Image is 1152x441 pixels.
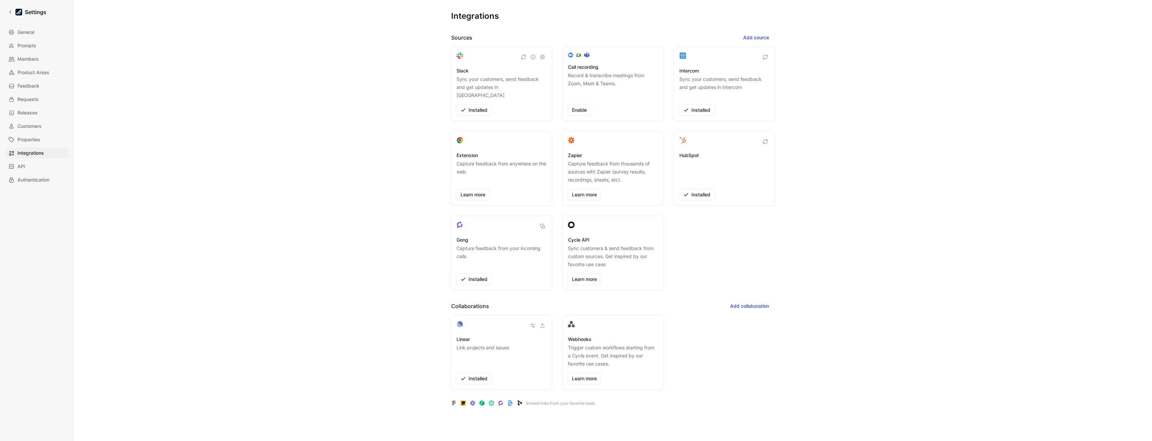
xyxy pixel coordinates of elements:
[17,55,39,63] span: Members
[457,373,491,384] button: Installed
[5,40,68,51] a: Prompts
[526,400,595,407] p: Embed links from your favorite tools
[457,160,546,184] p: Capture feedback from anywhere on the web
[679,151,699,159] h3: HubSpot
[679,189,714,200] button: Installed
[5,54,68,64] a: Members
[17,42,36,50] span: Prompts
[17,176,49,184] span: Authentication
[17,136,40,144] span: Properties
[17,82,39,90] span: Feedback
[5,5,49,19] a: Settings
[17,162,25,170] span: API
[5,27,68,38] a: General
[457,105,491,115] button: Installed
[5,175,68,185] a: Authentication
[451,302,489,310] h2: Collaborations
[730,302,769,310] span: Add collaboration
[568,189,601,200] a: Learn more
[17,149,44,157] span: Integrations
[737,32,775,43] button: Add source
[568,274,601,285] a: Learn more
[5,148,68,158] a: Integrations
[457,236,468,244] h3: Gong
[451,11,499,21] h1: Integrations
[679,75,769,99] p: Sync your customers, send feedback and get updates in Intercom
[17,122,42,130] span: Customers
[17,109,38,117] span: Releases
[25,8,46,16] h1: Settings
[568,236,589,244] h3: Cycle API
[457,274,491,285] button: Installed
[568,105,591,115] button: Enable
[568,63,598,71] h3: Call recording
[457,75,546,99] p: Sync your customers, send feedback and get updates in [GEOGRAPHIC_DATA]
[457,344,509,368] p: Link projects and issues
[5,94,68,105] a: Requests
[5,121,68,132] a: Customers
[5,161,68,172] a: API
[461,375,487,383] span: Installed
[5,67,68,78] a: Product Areas
[683,106,710,114] span: Installed
[461,275,487,283] span: Installed
[5,81,68,91] a: Feedback
[568,335,591,343] h3: Webhooks
[572,106,587,114] span: Enable
[457,67,469,75] h3: Slack
[451,34,472,42] h2: Sources
[5,107,68,118] a: Releases
[743,34,769,42] span: Add source
[568,373,601,384] a: Learn more
[461,106,487,114] span: Installed
[679,67,699,75] h3: Intercom
[17,68,49,77] span: Product Areas
[568,71,658,99] p: Record & transcribe meetings from Zoom, Meet & Teams.
[568,344,658,368] p: Trigger custom workflows starting from a Cycle event. Get inspired by our favorite use cases.
[17,28,34,36] span: General
[568,244,658,268] p: Sync customers & send feedback from custom sources. Get inspired by our favorite use case
[568,160,658,184] p: Capture feedback from thousands of sources with Zapier (survey results, recordings, sheets, etc).
[724,301,775,311] button: Add collaboration
[17,95,39,103] span: Requests
[679,105,714,115] button: Installed
[457,189,489,200] a: Learn more
[457,244,546,268] p: Capture feedback from your incoming calls
[457,151,478,159] h3: Extension
[457,335,470,343] h3: Linear
[5,134,68,145] a: Properties
[568,151,582,159] h3: Zapier
[683,191,710,199] span: Installed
